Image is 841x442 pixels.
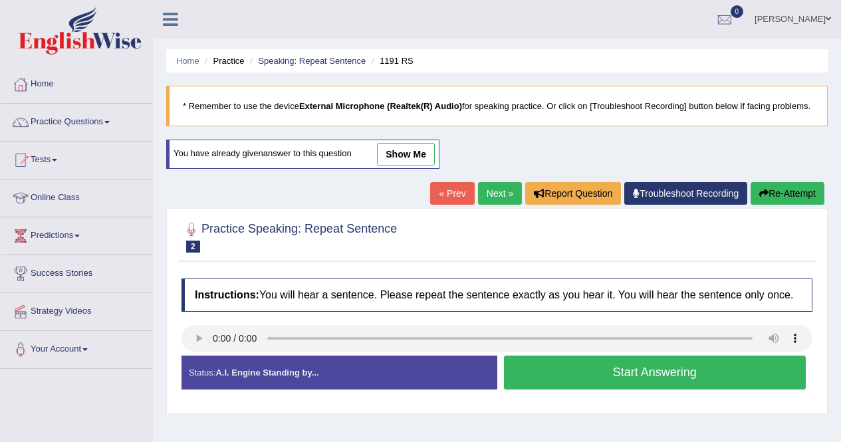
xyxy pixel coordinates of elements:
span: 2 [186,241,200,253]
a: Next » [478,182,522,205]
h2: Practice Speaking: Repeat Sentence [181,219,397,253]
h4: You will hear a sentence. Please repeat the sentence exactly as you hear it. You will hear the se... [181,278,812,312]
li: 1191 RS [368,55,414,67]
b: External Microphone (Realtek(R) Audio) [299,101,462,111]
a: Home [1,66,152,99]
button: Report Question [525,182,621,205]
strong: A.I. Engine Standing by... [215,368,318,378]
button: Start Answering [504,356,806,389]
a: Success Stories [1,255,152,288]
a: Strategy Videos [1,293,152,326]
b: Instructions: [195,289,259,300]
blockquote: * Remember to use the device for speaking practice. Or click on [Troubleshoot Recording] button b... [166,86,828,126]
a: « Prev [430,182,474,205]
button: Re-Attempt [751,182,824,205]
a: Speaking: Repeat Sentence [258,56,366,66]
div: Status: [181,356,497,389]
a: Tests [1,142,152,175]
a: show me [377,143,435,166]
a: Online Class [1,179,152,213]
a: Practice Questions [1,104,152,137]
span: 0 [731,5,744,18]
a: Troubleshoot Recording [624,182,747,205]
a: Predictions [1,217,152,251]
a: Your Account [1,331,152,364]
div: You have already given answer to this question [166,140,439,169]
li: Practice [201,55,244,67]
a: Home [176,56,199,66]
